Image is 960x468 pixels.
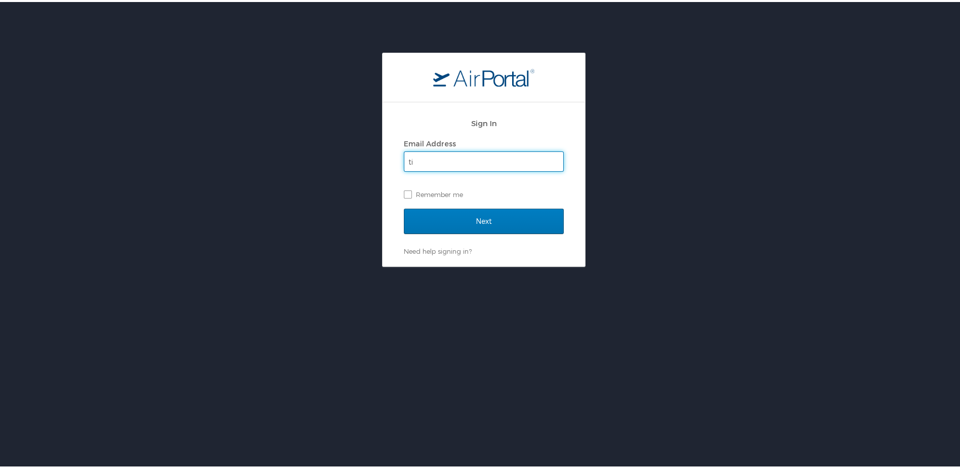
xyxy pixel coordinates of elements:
[404,115,564,127] h2: Sign In
[404,245,472,253] a: Need help signing in?
[404,185,564,200] label: Remember me
[404,137,456,146] label: Email Address
[404,207,564,232] input: Next
[433,66,534,85] img: logo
